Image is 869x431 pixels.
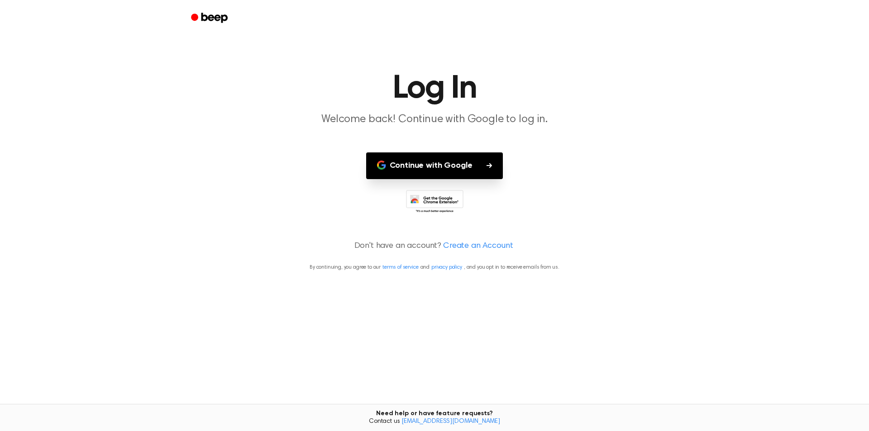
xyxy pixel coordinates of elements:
[431,265,462,270] a: privacy policy
[366,152,503,179] button: Continue with Google
[401,418,500,425] a: [EMAIL_ADDRESS][DOMAIN_NAME]
[11,263,858,271] p: By continuing, you agree to our and , and you opt in to receive emails from us.
[382,265,418,270] a: terms of service
[443,240,513,252] a: Create an Account
[203,72,666,105] h1: Log In
[5,418,864,426] span: Contact us
[185,9,236,27] a: Beep
[11,240,858,252] p: Don't have an account?
[261,112,608,127] p: Welcome back! Continue with Google to log in.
